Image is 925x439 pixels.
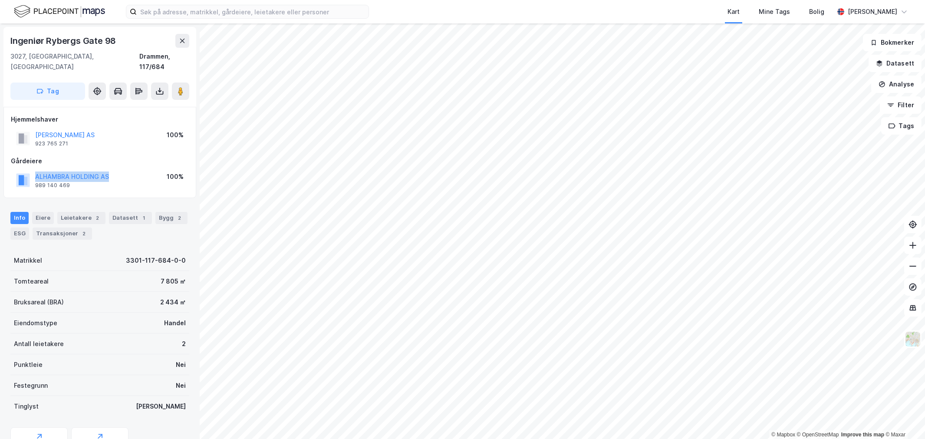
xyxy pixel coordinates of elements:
[10,51,139,72] div: 3027, [GEOGRAPHIC_DATA], [GEOGRAPHIC_DATA]
[35,140,68,147] div: 923 765 271
[35,182,70,189] div: 989 140 469
[797,432,839,438] a: OpenStreetMap
[11,114,189,125] div: Hjemmelshaver
[33,228,92,240] div: Transaksjoner
[14,401,39,412] div: Tinglyst
[841,432,884,438] a: Improve this map
[167,172,184,182] div: 100%
[176,380,186,391] div: Nei
[136,401,186,412] div: [PERSON_NAME]
[32,212,54,224] div: Eiere
[14,318,57,328] div: Eiendomstype
[759,7,790,17] div: Mine Tags
[57,212,105,224] div: Leietakere
[10,212,29,224] div: Info
[137,5,369,18] input: Søk på adresse, matrikkel, gårdeiere, leietakere eller personer
[14,360,43,370] div: Punktleie
[161,276,186,287] div: 7 805 ㎡
[182,339,186,349] div: 2
[869,55,922,72] button: Datasett
[80,229,89,238] div: 2
[880,96,922,114] button: Filter
[14,255,42,266] div: Matrikkel
[727,7,740,17] div: Kart
[139,51,189,72] div: Drammen, 117/684
[871,76,922,93] button: Analyse
[93,214,102,222] div: 2
[14,276,49,287] div: Tomteareal
[882,397,925,439] iframe: Chat Widget
[10,83,85,100] button: Tag
[10,34,118,48] div: Ingeniør Rybergs Gate 98
[175,214,184,222] div: 2
[167,130,184,140] div: 100%
[164,318,186,328] div: Handel
[863,34,922,51] button: Bokmerker
[771,432,795,438] a: Mapbox
[11,156,189,166] div: Gårdeiere
[14,297,64,307] div: Bruksareal (BRA)
[176,360,186,370] div: Nei
[848,7,897,17] div: [PERSON_NAME]
[882,397,925,439] div: Kontrollprogram for chat
[109,212,152,224] div: Datasett
[14,339,64,349] div: Antall leietakere
[14,4,105,19] img: logo.f888ab2527a4732fd821a326f86c7f29.svg
[155,212,188,224] div: Bygg
[140,214,148,222] div: 1
[160,297,186,307] div: 2 434 ㎡
[14,380,48,391] div: Festegrunn
[10,228,29,240] div: ESG
[809,7,824,17] div: Bolig
[126,255,186,266] div: 3301-117-684-0-0
[905,331,921,347] img: Z
[881,117,922,135] button: Tags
